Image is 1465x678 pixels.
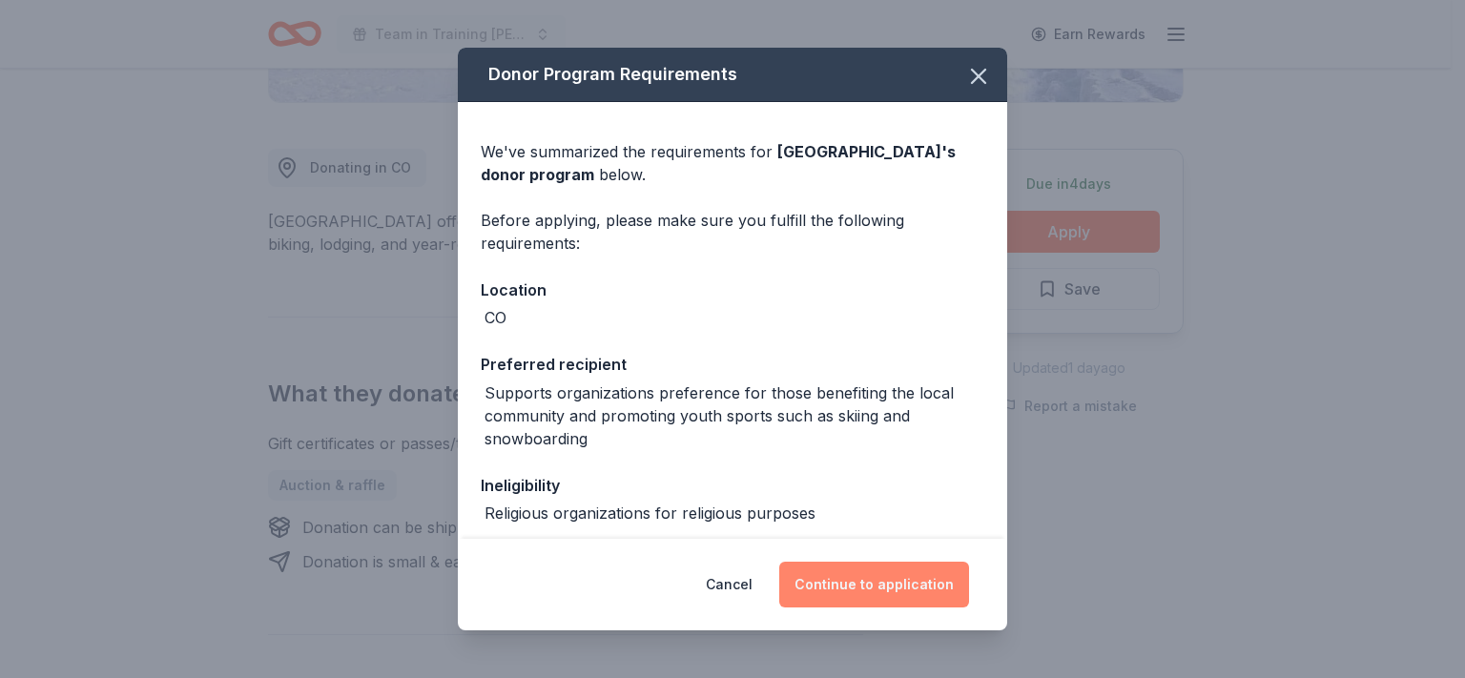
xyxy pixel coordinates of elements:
[485,502,815,524] div: Religious organizations for religious purposes
[458,48,1007,102] div: Donor Program Requirements
[779,562,969,607] button: Continue to application
[481,352,984,377] div: Preferred recipient
[485,381,984,450] div: Supports organizations preference for those benefiting the local community and promoting youth sp...
[706,562,753,607] button: Cancel
[481,277,984,302] div: Location
[481,209,984,255] div: Before applying, please make sure you fulfill the following requirements:
[481,140,984,186] div: We've summarized the requirements for below.
[481,473,984,498] div: Ineligibility
[485,306,506,329] div: CO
